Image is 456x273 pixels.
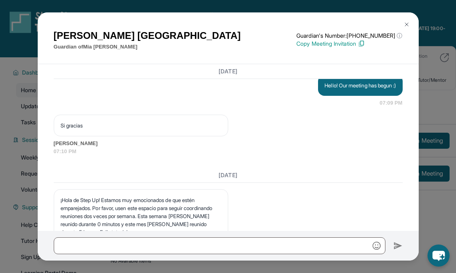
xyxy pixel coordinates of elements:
p: Hello! Our meeting has begun :) [324,81,396,89]
img: Send icon [393,241,403,251]
button: chat-button [428,245,450,267]
span: ⓘ [397,32,402,40]
span: 07:10 PM [54,148,403,156]
img: Emoji [373,242,381,250]
h3: [DATE] [54,171,403,179]
span: [PERSON_NAME] [54,140,403,148]
h3: [DATE] [54,67,403,75]
p: Copy Meeting Invitation [296,40,402,48]
p: ¡Hola de Step Up! Estamos muy emocionados de que estén emparejados. Por favor, usen este espacio ... [61,196,221,236]
img: Close Icon [403,21,410,28]
p: Si gracias [61,121,221,129]
p: Guardian of Mia [PERSON_NAME] [54,43,241,51]
p: Guardian's Number: [PHONE_NUMBER] [296,32,402,40]
img: Copy Icon [358,40,365,47]
h1: [PERSON_NAME] [GEOGRAPHIC_DATA] [54,28,241,43]
span: 07:09 PM [380,99,403,107]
